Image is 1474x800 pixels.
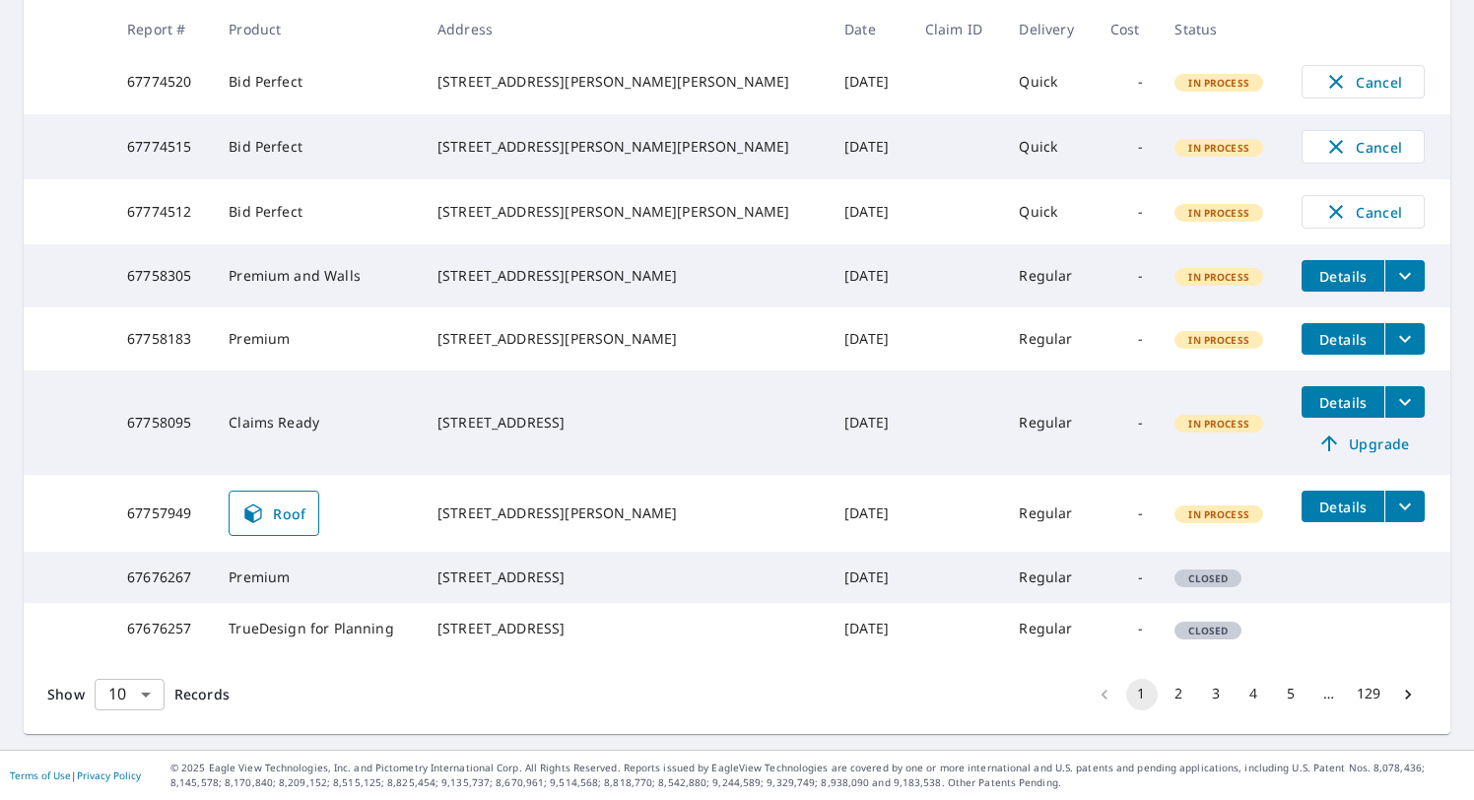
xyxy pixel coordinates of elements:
[213,370,422,475] td: Claims Ready
[1095,307,1159,370] td: -
[1322,70,1404,94] span: Cancel
[1086,679,1427,710] nav: pagination navigation
[1313,432,1413,455] span: Upgrade
[1302,323,1384,355] button: detailsBtn-67758183
[1302,260,1384,292] button: detailsBtn-67758305
[1095,475,1159,552] td: -
[213,552,422,603] td: Premium
[437,137,813,157] div: [STREET_ADDRESS][PERSON_NAME][PERSON_NAME]
[1313,684,1345,703] div: …
[111,307,213,370] td: 67758183
[1313,498,1373,516] span: Details
[1239,679,1270,710] button: Go to page 4
[829,307,909,370] td: [DATE]
[1176,624,1239,637] span: Closed
[213,179,422,244] td: Bid Perfect
[1322,135,1404,159] span: Cancel
[77,768,141,782] a: Privacy Policy
[111,114,213,179] td: 67774515
[1384,323,1425,355] button: filesDropdownBtn-67758183
[1095,49,1159,114] td: -
[229,491,319,536] a: Roof
[437,202,813,222] div: [STREET_ADDRESS][PERSON_NAME][PERSON_NAME]
[829,552,909,603] td: [DATE]
[1302,491,1384,522] button: detailsBtn-67757949
[1302,386,1384,418] button: detailsBtn-67758095
[829,179,909,244] td: [DATE]
[1313,393,1373,412] span: Details
[1003,552,1095,603] td: Regular
[1176,507,1261,521] span: In Process
[1201,679,1233,710] button: Go to page 3
[1003,114,1095,179] td: Quick
[1384,260,1425,292] button: filesDropdownBtn-67758305
[1302,195,1425,229] button: Cancel
[10,768,71,782] a: Terms of Use
[829,114,909,179] td: [DATE]
[213,49,422,114] td: Bid Perfect
[829,49,909,114] td: [DATE]
[213,244,422,307] td: Premium and Walls
[1095,552,1159,603] td: -
[1276,679,1307,710] button: Go to page 5
[213,114,422,179] td: Bid Perfect
[1322,200,1404,224] span: Cancel
[437,619,813,638] div: [STREET_ADDRESS]
[213,603,422,654] td: TrueDesign for Planning
[1313,330,1373,349] span: Details
[437,72,813,92] div: [STREET_ADDRESS][PERSON_NAME][PERSON_NAME]
[437,413,813,433] div: [STREET_ADDRESS]
[1176,417,1261,431] span: In Process
[1384,491,1425,522] button: filesDropdownBtn-67757949
[1095,244,1159,307] td: -
[1095,179,1159,244] td: -
[111,552,213,603] td: 67676267
[1003,307,1095,370] td: Regular
[111,475,213,552] td: 67757949
[829,244,909,307] td: [DATE]
[1176,571,1239,585] span: Closed
[1176,206,1261,220] span: In Process
[1176,76,1261,90] span: In Process
[829,370,909,475] td: [DATE]
[213,307,422,370] td: Premium
[1095,603,1159,654] td: -
[111,179,213,244] td: 67774512
[1003,179,1095,244] td: Quick
[170,761,1464,790] p: © 2025 Eagle View Technologies, Inc. and Pictometry International Corp. All Rights Reserved. Repo...
[111,370,213,475] td: 67758095
[437,266,813,286] div: [STREET_ADDRESS][PERSON_NAME]
[111,49,213,114] td: 67774520
[1003,244,1095,307] td: Regular
[47,685,85,703] span: Show
[1302,65,1425,99] button: Cancel
[111,603,213,654] td: 67676257
[437,503,813,523] div: [STREET_ADDRESS][PERSON_NAME]
[1095,114,1159,179] td: -
[1302,130,1425,164] button: Cancel
[95,679,165,710] div: Show 10 records
[174,685,230,703] span: Records
[111,244,213,307] td: 67758305
[1384,386,1425,418] button: filesDropdownBtn-67758095
[1313,267,1373,286] span: Details
[1003,370,1095,475] td: Regular
[829,475,909,552] td: [DATE]
[1351,679,1386,710] button: Go to page 129
[1176,141,1261,155] span: In Process
[10,769,141,781] p: |
[1176,270,1261,284] span: In Process
[1164,679,1195,710] button: Go to page 2
[1003,603,1095,654] td: Regular
[437,567,813,587] div: [STREET_ADDRESS]
[1126,679,1158,710] button: page 1
[1095,370,1159,475] td: -
[1302,428,1425,459] a: Upgrade
[829,603,909,654] td: [DATE]
[95,667,165,722] div: 10
[241,501,306,525] span: Roof
[1176,333,1261,347] span: In Process
[1003,49,1095,114] td: Quick
[1392,679,1424,710] button: Go to next page
[1003,475,1095,552] td: Regular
